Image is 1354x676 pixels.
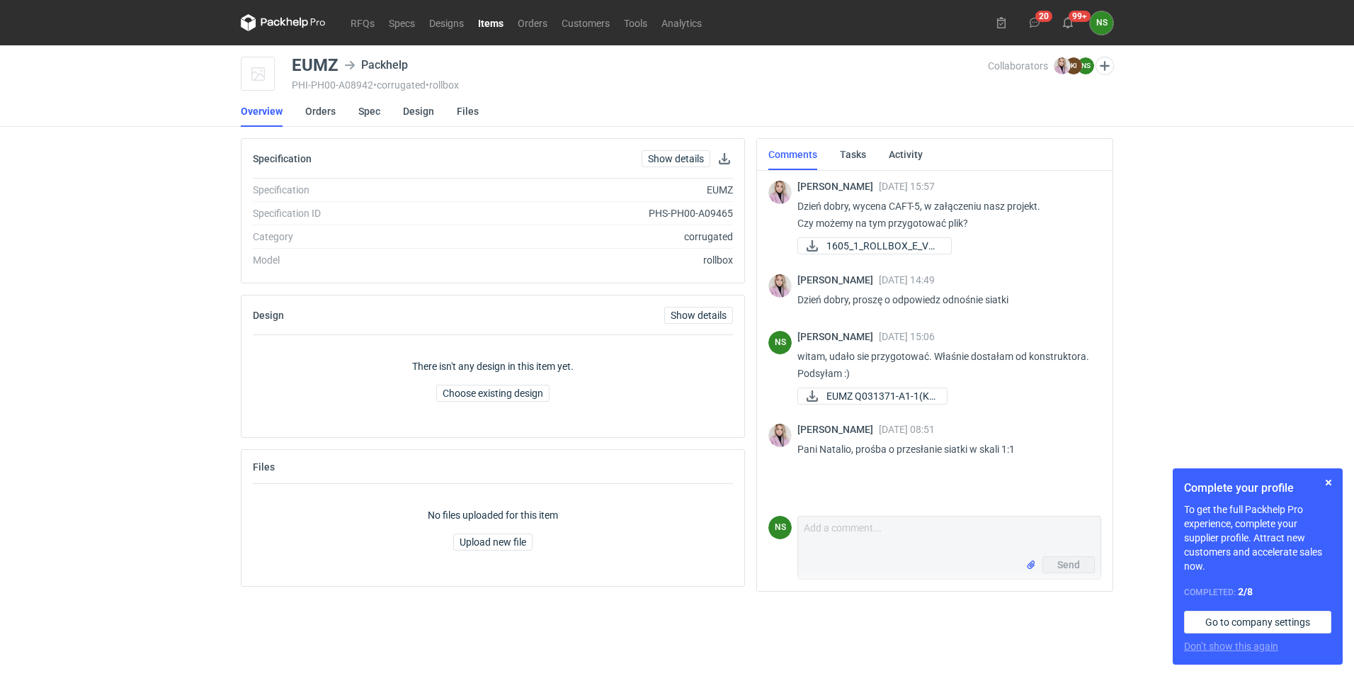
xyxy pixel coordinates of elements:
[292,79,988,91] div: PHI-PH00-A08942
[428,508,558,522] p: No files uploaded for this item
[797,388,939,405] div: EUMZ Q031371-A1-1(K).PDF
[253,461,275,473] h2: Files
[797,274,879,286] span: [PERSON_NAME]
[617,14,654,31] a: Tools
[373,79,426,91] span: • corrugated
[768,516,792,539] figcaption: NS
[797,291,1090,308] p: Dzień dobry, proszę o odpowiedz odnośnie siatki
[716,150,733,167] button: Download specification
[412,359,574,373] p: There isn't any design in this item yet.
[241,14,326,31] svg: Packhelp Pro
[344,57,408,74] div: Packhelp
[554,14,617,31] a: Customers
[988,60,1048,72] span: Collaborators
[445,183,733,197] div: EUMZ
[879,331,935,342] span: [DATE] 15:06
[241,96,283,127] a: Overview
[797,331,879,342] span: [PERSON_NAME]
[460,537,526,547] span: Upload new file
[511,14,554,31] a: Orders
[253,230,445,244] div: Category
[471,14,511,31] a: Items
[879,424,935,435] span: [DATE] 08:51
[664,307,733,324] a: Show details
[305,96,336,127] a: Orders
[768,274,792,298] img: Klaudia Wiśniewska
[797,348,1090,382] p: witam, udało sie przygotować. Właśnie dostałam od konstruktora. Podsyłam :)
[1065,57,1082,74] figcaption: KI
[253,153,312,164] h2: Specification
[879,181,935,192] span: [DATE] 15:57
[426,79,459,91] span: • rollbox
[292,57,338,74] div: EUMZ
[1054,57,1071,74] img: Klaudia Wiśniewska
[797,181,879,192] span: [PERSON_NAME]
[797,198,1090,232] p: Dzień dobry, wycena CAFT-5, w załączeniu nasz projekt. Czy możemy na tym przygotować plik?
[1184,639,1278,653] button: Don’t show this again
[889,139,923,170] a: Activity
[826,238,940,254] span: 1605_1_ROLLBOX_E_V5-...
[1077,57,1094,74] figcaption: NS
[1320,474,1337,491] button: Skip for now
[826,388,935,404] span: EUMZ Q031371-A1-1(K)...
[445,230,733,244] div: corrugated
[768,181,792,204] img: Klaudia Wiśniewska
[1042,556,1095,573] button: Send
[797,237,952,254] a: 1605_1_ROLLBOX_E_V5-...
[253,310,284,321] h2: Design
[797,441,1090,458] p: Pani Natalio, prośba o przesłanie siatki w skali 1:1
[382,14,422,31] a: Specs
[358,96,380,127] a: Spec
[768,331,792,354] figcaption: NS
[1184,480,1331,497] h1: Complete your profile
[253,206,445,220] div: Specification ID
[453,534,533,551] button: Upload new file
[422,14,471,31] a: Designs
[768,516,792,539] div: Natalia Stępak
[768,331,792,354] div: Natalia Stępak
[797,237,939,254] div: 1605_1_ROLLBOX_E_V5- final.pdf
[1090,11,1113,35] button: NS
[1238,586,1253,597] strong: 2 / 8
[443,388,543,398] span: Choose existing design
[457,96,479,127] a: Files
[654,14,709,31] a: Analytics
[768,139,817,170] a: Comments
[253,253,445,267] div: Model
[768,424,792,447] img: Klaudia Wiśniewska
[1184,502,1331,573] p: To get the full Packhelp Pro experience, complete your supplier profile. Attract new customers an...
[1023,11,1046,34] button: 20
[1184,585,1331,599] div: Completed:
[879,274,935,286] span: [DATE] 14:49
[797,424,879,435] span: [PERSON_NAME]
[1090,11,1113,35] div: Natalia Stępak
[1096,57,1114,75] button: Edit collaborators
[403,96,434,127] a: Design
[1184,611,1331,633] a: Go to company settings
[840,139,866,170] a: Tasks
[343,14,382,31] a: RFQs
[797,388,948,405] a: EUMZ Q031371-A1-1(K)...
[642,150,710,167] a: Show details
[1057,560,1080,570] span: Send
[445,206,733,220] div: PHS-PH00-A09465
[436,385,550,402] button: Choose existing design
[1057,11,1079,34] button: 99+
[253,183,445,197] div: Specification
[445,253,733,267] div: rollbox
